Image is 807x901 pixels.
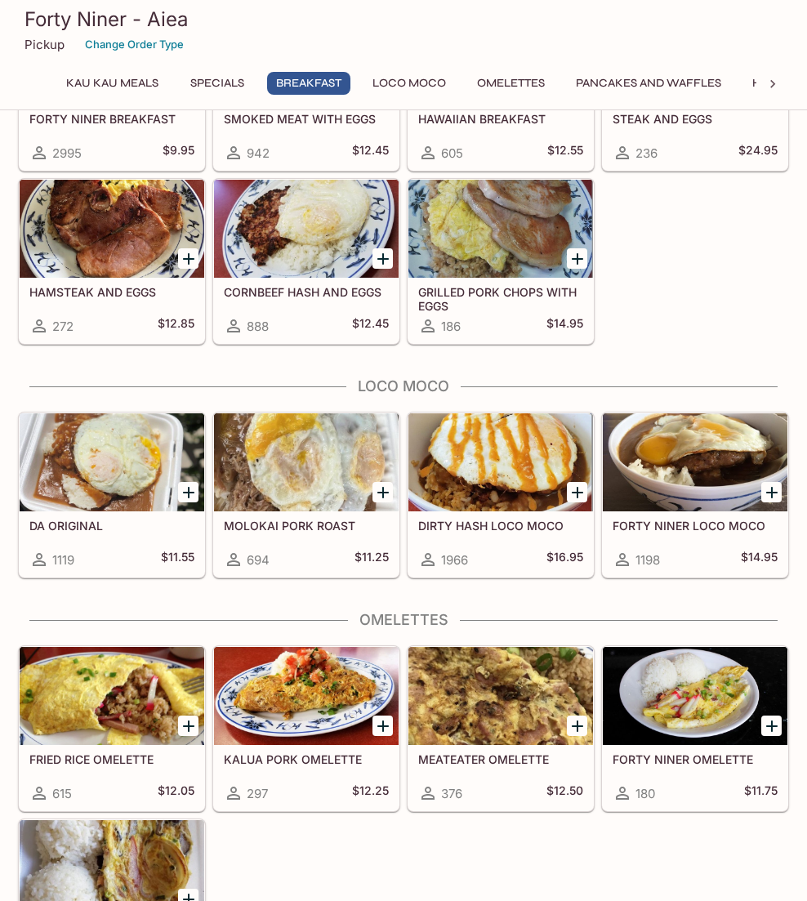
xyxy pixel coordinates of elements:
[158,316,194,336] h5: $12.85
[741,550,778,569] h5: $14.95
[408,646,594,811] a: MEATEATER OMELETTE376$12.50
[214,413,399,511] div: MOLOKAI PORK ROAST
[546,783,583,803] h5: $12.50
[52,319,74,334] span: 272
[354,550,389,569] h5: $11.25
[25,7,782,32] h3: Forty Niner - Aiea
[181,72,254,95] button: Specials
[20,180,204,278] div: HAMSTEAK AND EGGS
[224,752,389,766] h5: KALUA PORK OMELETTE
[52,145,82,161] span: 2995
[408,413,593,511] div: DIRTY HASH LOCO MOCO
[163,143,194,163] h5: $9.95
[267,72,350,95] button: Breakfast
[761,716,782,736] button: Add FORTY NINER OMELETTE
[567,716,587,736] button: Add MEATEATER OMELETTE
[29,112,194,126] h5: FORTY NINER BREAKFAST
[18,377,789,395] h4: Loco Moco
[52,552,74,568] span: 1119
[744,783,778,803] h5: $11.75
[19,179,205,344] a: HAMSTEAK AND EGGS272$12.85
[224,285,389,299] h5: CORNBEEF HASH AND EGGS
[441,145,463,161] span: 605
[29,752,194,766] h5: FRIED RICE OMELETTE
[441,319,461,334] span: 186
[352,783,389,803] h5: $12.25
[468,72,554,95] button: Omelettes
[635,786,655,801] span: 180
[613,752,778,766] h5: FORTY NINER OMELETTE
[20,413,204,511] div: DA ORIGINAL
[635,145,658,161] span: 236
[352,316,389,336] h5: $12.45
[567,482,587,502] button: Add DIRTY HASH LOCO MOCO
[247,552,270,568] span: 694
[408,647,593,745] div: MEATEATER OMELETTE
[29,519,194,533] h5: DA ORIGINAL
[52,786,72,801] span: 615
[20,647,204,745] div: FRIED RICE OMELETTE
[418,285,583,312] h5: GRILLED PORK CHOPS WITH EGGS
[19,646,205,811] a: FRIED RICE OMELETTE615$12.05
[78,32,191,57] button: Change Order Type
[408,413,594,578] a: DIRTY HASH LOCO MOCO1966$16.95
[441,552,468,568] span: 1966
[178,248,198,269] button: Add HAMSTEAK AND EGGS
[29,285,194,299] h5: HAMSTEAK AND EGGS
[224,519,389,533] h5: MOLOKAI PORK ROAST
[247,145,270,161] span: 942
[224,112,389,126] h5: SMOKED MEAT WITH EGGS
[546,316,583,336] h5: $14.95
[602,413,788,578] a: FORTY NINER LOCO MOCO1198$14.95
[363,72,455,95] button: Loco Moco
[408,179,594,344] a: GRILLED PORK CHOPS WITH EGGS186$14.95
[213,413,399,578] a: MOLOKAI PORK ROAST694$11.25
[761,482,782,502] button: Add FORTY NINER LOCO MOCO
[635,552,660,568] span: 1198
[214,647,399,745] div: KALUA PORK OMELETTE
[408,180,593,278] div: GRILLED PORK CHOPS WITH EGGS
[567,72,730,95] button: Pancakes and Waffles
[613,519,778,533] h5: FORTY NINER LOCO MOCO
[441,786,462,801] span: 376
[372,716,393,736] button: Add KALUA PORK OMELETTE
[372,482,393,502] button: Add MOLOKAI PORK ROAST
[372,248,393,269] button: Add CORNBEEF HASH AND EGGS
[546,550,583,569] h5: $16.95
[603,647,787,745] div: FORTY NINER OMELETTE
[613,112,778,126] h5: STEAK AND EGGS
[567,248,587,269] button: Add GRILLED PORK CHOPS WITH EGGS
[178,482,198,502] button: Add DA ORIGINAL
[352,143,389,163] h5: $12.45
[418,519,583,533] h5: DIRTY HASH LOCO MOCO
[547,143,583,163] h5: $12.55
[214,180,399,278] div: CORNBEEF HASH AND EGGS
[158,783,194,803] h5: $12.05
[603,413,787,511] div: FORTY NINER LOCO MOCO
[161,550,194,569] h5: $11.55
[25,37,65,52] p: Pickup
[213,179,399,344] a: CORNBEEF HASH AND EGGS888$12.45
[19,413,205,578] a: DA ORIGINAL1119$11.55
[213,646,399,811] a: KALUA PORK OMELETTE297$12.25
[418,752,583,766] h5: MEATEATER OMELETTE
[738,143,778,163] h5: $24.95
[57,72,167,95] button: Kau Kau Meals
[247,786,268,801] span: 297
[418,112,583,126] h5: HAWAIIAN BREAKFAST
[18,611,789,629] h4: Omelettes
[178,716,198,736] button: Add FRIED RICE OMELETTE
[247,319,269,334] span: 888
[602,646,788,811] a: FORTY NINER OMELETTE180$11.75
